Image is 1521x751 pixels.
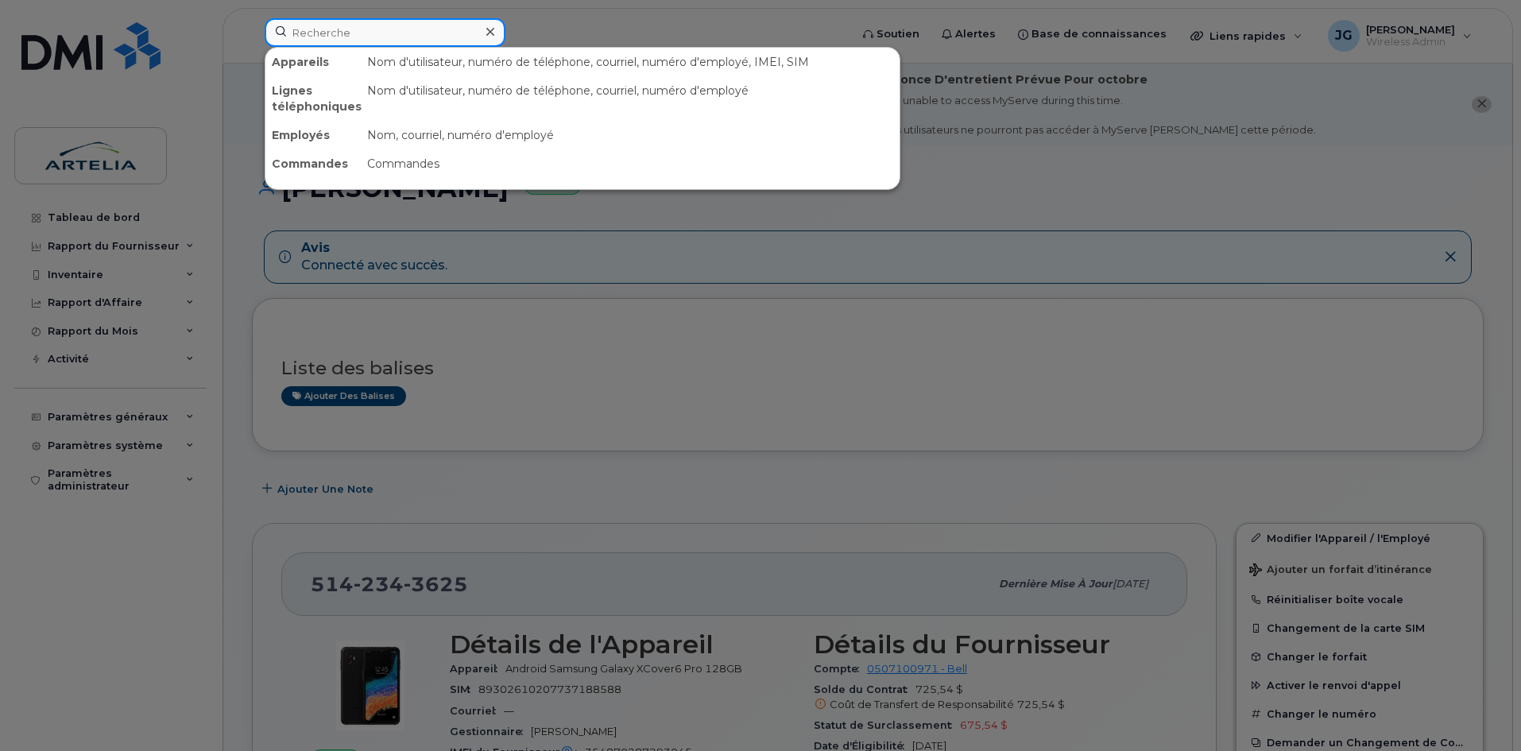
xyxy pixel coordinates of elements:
div: Nom d'utilisateur, numéro de téléphone, courriel, numéro d'employé [361,76,900,121]
div: Lignes téléphoniques [265,76,361,121]
div: Nom d'utilisateur, numéro de téléphone, courriel, numéro d'employé, IMEI, SIM [361,48,900,76]
div: Employés [265,121,361,149]
div: Commandes [361,149,900,178]
div: Appareils [265,48,361,76]
div: Commandes [265,149,361,178]
div: Nom, courriel, numéro d'employé [361,121,900,149]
